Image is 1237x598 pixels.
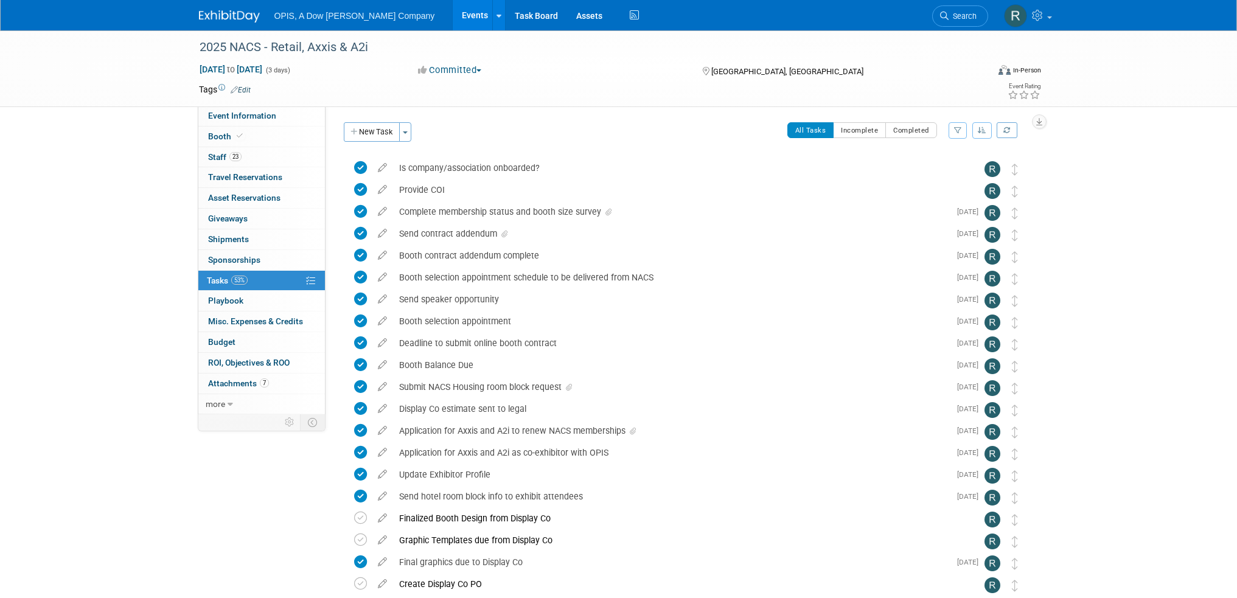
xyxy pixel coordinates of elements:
[393,464,950,485] div: Update Exhibitor Profile
[372,513,393,524] a: edit
[208,193,281,203] span: Asset Reservations
[932,5,988,27] a: Search
[206,399,225,409] span: more
[1012,66,1041,75] div: In-Person
[199,10,260,23] img: ExhibitDay
[208,214,248,223] span: Giveaways
[372,425,393,436] a: edit
[208,296,243,305] span: Playbook
[957,339,984,347] span: [DATE]
[957,383,984,391] span: [DATE]
[208,316,303,326] span: Misc. Expenses & Credits
[984,161,1000,177] img: Renee Ortner
[393,223,950,244] div: Send contract addendum
[393,552,950,572] div: Final graphics due to Display Co
[984,205,1000,221] img: Renee Ortner
[372,535,393,546] a: edit
[984,336,1000,352] img: Renee Ortner
[198,250,325,270] a: Sponsorships
[372,403,393,414] a: edit
[198,229,325,249] a: Shipments
[207,276,248,285] span: Tasks
[393,355,950,375] div: Booth Balance Due
[198,291,325,311] a: Playbook
[984,183,1000,199] img: Renee Ortner
[300,414,325,430] td: Toggle Event Tabs
[984,534,1000,549] img: Renee Ortner
[372,206,393,217] a: edit
[198,353,325,373] a: ROI, Objectives & ROO
[957,251,984,260] span: [DATE]
[711,67,863,76] span: [GEOGRAPHIC_DATA], [GEOGRAPHIC_DATA]
[957,448,984,457] span: [DATE]
[1004,4,1027,27] img: Renee Ortner
[1012,273,1018,285] i: Move task
[1012,229,1018,241] i: Move task
[372,272,393,283] a: edit
[957,558,984,566] span: [DATE]
[984,402,1000,418] img: Renee Ortner
[997,122,1017,138] a: Refresh
[372,338,393,349] a: edit
[957,229,984,238] span: [DATE]
[372,469,393,480] a: edit
[1012,470,1018,482] i: Move task
[957,426,984,435] span: [DATE]
[984,512,1000,527] img: Renee Ortner
[372,381,393,392] a: edit
[393,179,960,200] div: Provide COI
[1012,580,1018,591] i: Move task
[198,394,325,414] a: more
[372,447,393,458] a: edit
[984,468,1000,484] img: Renee Ortner
[984,555,1000,571] img: Renee Ortner
[198,311,325,332] a: Misc. Expenses & Credits
[984,577,1000,593] img: Renee Ortner
[1012,514,1018,526] i: Move task
[393,311,950,332] div: Booth selection appointment
[199,83,251,96] td: Tags
[198,106,325,126] a: Event Information
[393,508,960,529] div: Finalized Booth Design from Display Co
[957,361,984,369] span: [DATE]
[393,377,950,397] div: Submit NACS Housing room block request
[372,579,393,589] a: edit
[1012,339,1018,350] i: Move task
[372,294,393,305] a: edit
[833,122,886,138] button: Incomplete
[984,358,1000,374] img: Renee Ortner
[1012,383,1018,394] i: Move task
[984,490,1000,506] img: Renee Ortner
[393,267,950,288] div: Booth selection appointment schedule to be delivered from NACS
[957,470,984,479] span: [DATE]
[984,315,1000,330] img: Renee Ortner
[208,234,249,244] span: Shipments
[231,276,248,285] span: 53%
[231,86,251,94] a: Edit
[393,420,950,441] div: Application for Axxis and A2i to renew NACS memberships
[1012,295,1018,307] i: Move task
[984,227,1000,243] img: Renee Ortner
[1012,448,1018,460] i: Move task
[198,188,325,208] a: Asset Reservations
[208,255,260,265] span: Sponsorships
[198,271,325,291] a: Tasks53%
[1012,492,1018,504] i: Move task
[229,152,242,161] span: 23
[1012,251,1018,263] i: Move task
[949,12,977,21] span: Search
[1012,207,1018,219] i: Move task
[393,530,960,551] div: Graphic Templates due from Display Co
[372,557,393,568] a: edit
[1012,405,1018,416] i: Move task
[984,249,1000,265] img: Renee Ortner
[998,65,1011,75] img: Format-Inperson.png
[198,167,325,187] a: Travel Reservations
[265,66,290,74] span: (3 days)
[195,37,970,58] div: 2025 NACS - Retail, Axxis & A2i
[198,147,325,167] a: Staff23
[1012,361,1018,372] i: Move task
[208,172,282,182] span: Travel Reservations
[260,378,269,388] span: 7
[199,64,263,75] span: [DATE] [DATE]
